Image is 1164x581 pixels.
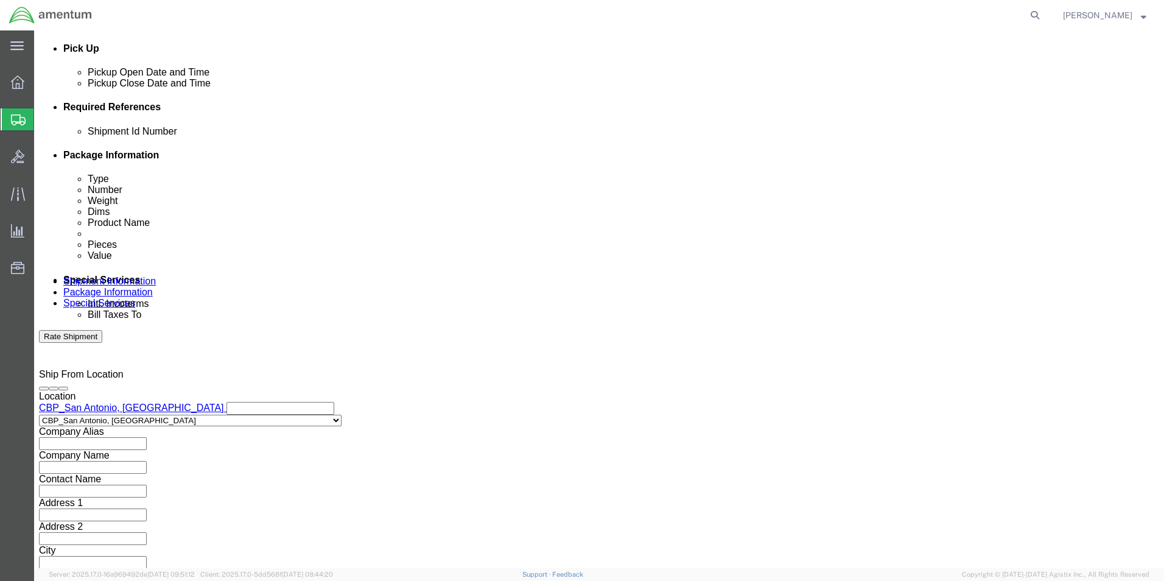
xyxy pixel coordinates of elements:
img: logo [9,6,93,24]
iframe: FS Legacy Container [34,30,1164,568]
a: Support [522,571,553,578]
button: [PERSON_NAME] [1062,8,1147,23]
span: Client: 2025.17.0-5dd568f [200,571,333,578]
span: [DATE] 08:44:20 [282,571,333,578]
span: ALISON GODOY [1063,9,1132,22]
a: Feedback [552,571,583,578]
span: Server: 2025.17.0-16a969492de [49,571,195,578]
span: [DATE] 09:51:12 [147,571,195,578]
span: Copyright © [DATE]-[DATE] Agistix Inc., All Rights Reserved [962,569,1149,580]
